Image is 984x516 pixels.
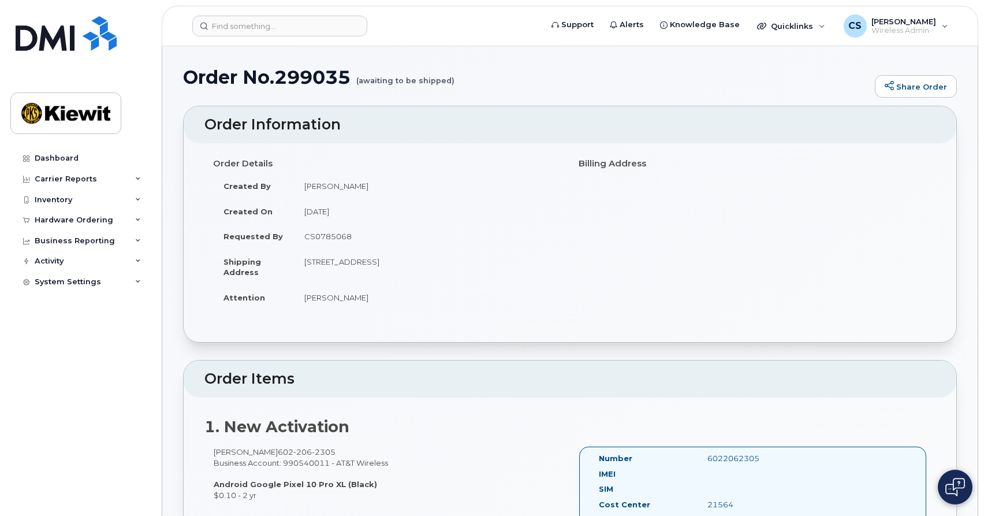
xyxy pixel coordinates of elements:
td: [DATE] [294,199,561,224]
td: [STREET_ADDRESS] [294,249,561,285]
div: 21564 [699,499,851,510]
a: Share Order [875,75,957,98]
h2: Order Information [204,117,935,133]
h4: Billing Address [579,159,927,169]
strong: Attention [223,293,265,302]
strong: Created On [223,207,273,216]
div: [PERSON_NAME] Business Account: 990540011 - AT&T Wireless $0.10 - 2 yr [204,447,570,500]
td: CS0785068 [294,224,561,249]
h1: Order No.299035 [183,67,869,87]
td: [PERSON_NAME] [294,173,561,199]
strong: 1. New Activation [204,417,349,436]
img: Open chat [945,478,965,496]
strong: Requested By [223,232,283,241]
strong: Android Google Pixel 10 Pro XL (Black) [214,480,377,489]
label: SIM [599,484,613,495]
label: IMEI [599,469,616,480]
label: Cost Center [599,499,650,510]
h2: Order Items [204,371,935,387]
h4: Order Details [213,159,561,169]
strong: Created By [223,181,271,191]
span: 206 [293,447,312,456]
strong: Shipping Address [223,257,261,277]
td: [PERSON_NAME] [294,285,561,310]
span: 602 [278,447,336,456]
div: 6022062305 [699,453,851,464]
label: Number [599,453,632,464]
small: (awaiting to be shipped) [356,67,454,85]
span: 2305 [312,447,336,456]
